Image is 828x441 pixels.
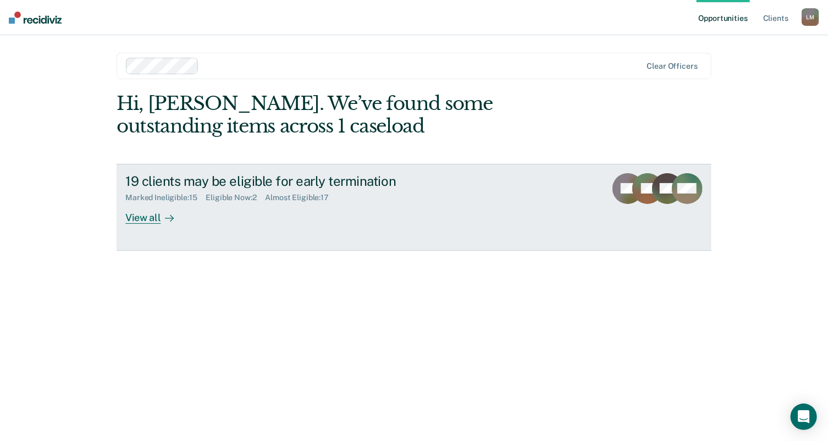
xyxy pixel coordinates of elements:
[791,404,817,430] div: Open Intercom Messenger
[9,12,62,24] img: Recidiviz
[117,92,592,137] div: Hi, [PERSON_NAME]. We’ve found some outstanding items across 1 caseload
[125,202,187,224] div: View all
[206,193,265,202] div: Eligible Now : 2
[125,193,206,202] div: Marked Ineligible : 15
[266,193,338,202] div: Almost Eligible : 17
[802,8,819,26] div: L M
[647,62,698,71] div: Clear officers
[125,173,511,189] div: 19 clients may be eligible for early termination
[117,164,711,251] a: 19 clients may be eligible for early terminationMarked Ineligible:15Eligible Now:2Almost Eligible...
[802,8,819,26] button: LM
